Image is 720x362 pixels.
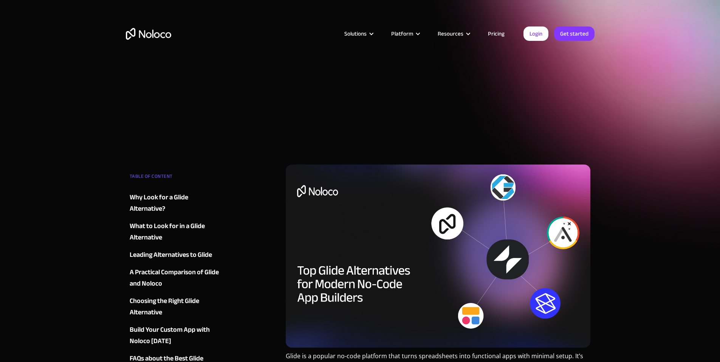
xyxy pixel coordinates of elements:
[130,324,221,347] a: Build Your Custom App with Noloco [DATE]
[344,29,367,39] div: Solutions
[478,29,514,39] a: Pricing
[130,249,212,261] div: Leading Alternatives to Glide
[130,192,221,214] a: Why Look for a Glide Alternative?
[130,249,221,261] a: Leading Alternatives to Glide
[438,29,463,39] div: Resources
[130,295,221,318] a: Choosing the Right Glide Alternative
[523,26,548,41] a: Login
[554,26,595,41] a: Get started
[391,29,413,39] div: Platform
[335,29,382,39] div: Solutions
[382,29,428,39] div: Platform
[130,267,221,289] a: A Practical Comparison of Glide and Noloco
[130,171,221,186] div: TABLE OF CONTENT
[126,28,171,40] a: home
[428,29,478,39] div: Resources
[130,221,221,243] a: What to Look for in a Glide Alternative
